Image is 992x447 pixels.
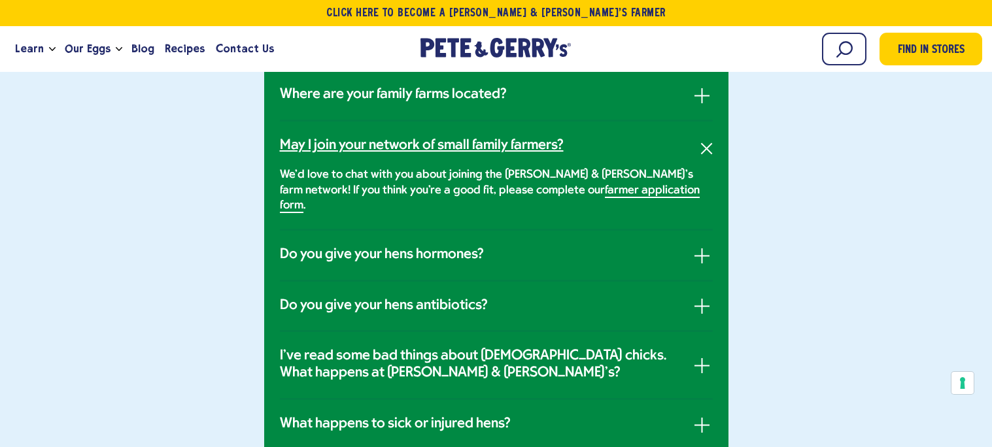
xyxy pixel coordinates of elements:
[49,47,56,52] button: Open the dropdown menu for Learn
[280,184,700,213] a: farmer application form
[160,31,210,67] a: Recipes
[280,167,713,213] p: We'd love to chat with you about joining the [PERSON_NAME] & [PERSON_NAME]'s farm network! If you...
[10,31,49,67] a: Learn
[60,31,116,67] a: Our Eggs
[822,33,866,65] input: Search
[280,246,484,263] h3: Do you give your hens hormones?
[280,348,687,382] h3: I've read some bad things about [DEMOGRAPHIC_DATA] chicks. What happens at [PERSON_NAME] & [PERSO...
[116,47,122,52] button: Open the dropdown menu for Our Eggs
[15,41,44,57] span: Learn
[280,86,507,103] h3: Where are your family farms located?
[898,42,965,59] span: Find in Stores
[165,41,205,57] span: Recipes
[131,41,154,57] span: Blog
[211,31,279,67] a: Contact Us
[65,41,111,57] span: Our Eggs
[280,416,511,433] h3: What happens to sick or injured hens?
[280,297,488,314] h3: Do you give your hens antibiotics?
[280,137,564,154] h3: May I join your network of small family farmers?
[126,31,160,67] a: Blog
[880,33,982,65] a: Find in Stores
[216,41,274,57] span: Contact Us
[951,372,974,394] button: Your consent preferences for tracking technologies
